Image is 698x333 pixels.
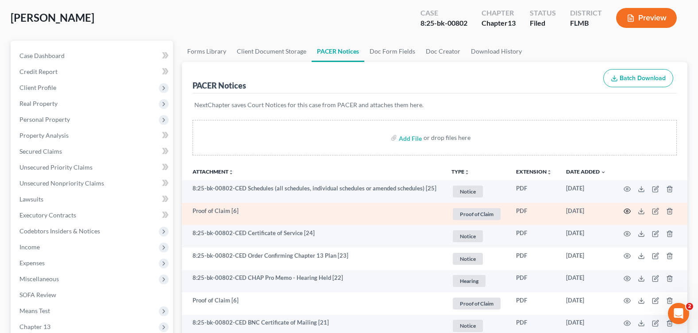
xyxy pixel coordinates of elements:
[559,203,613,225] td: [DATE]
[12,159,173,175] a: Unsecured Priority Claims
[451,229,502,244] a: Notice
[12,207,173,223] a: Executory Contracts
[451,184,502,199] a: Notice
[559,292,613,315] td: [DATE]
[451,252,502,266] a: Notice
[570,18,602,28] div: FLMB
[420,8,467,18] div: Case
[364,41,420,62] a: Doc Form Fields
[570,8,602,18] div: District
[12,191,173,207] a: Lawsuits
[453,208,501,220] span: Proof of Claim
[12,143,173,159] a: Secured Claims
[453,253,483,265] span: Notice
[559,225,613,248] td: [DATE]
[420,41,466,62] a: Doc Creator
[19,195,43,203] span: Lawsuits
[19,100,58,107] span: Real Property
[194,101,675,109] p: NextChapter saves Court Notices for this case from PACER and attaches them here.
[566,168,606,175] a: Date Added expand_more
[453,186,483,197] span: Notice
[182,270,444,293] td: 8:25-bk-00802-CED CHAP Pro Memo - Hearing Held [22]
[509,270,559,293] td: PDF
[509,225,559,248] td: PDF
[19,116,70,123] span: Personal Property
[620,74,666,82] span: Batch Download
[601,170,606,175] i: expand_more
[12,64,173,80] a: Credit Report
[19,243,40,251] span: Income
[19,211,76,219] span: Executory Contracts
[19,84,56,91] span: Client Profile
[482,18,516,28] div: Chapter
[508,19,516,27] span: 13
[424,133,470,142] div: or drop files here
[453,320,483,332] span: Notice
[19,68,58,75] span: Credit Report
[603,69,673,88] button: Batch Download
[19,227,100,235] span: Codebtors Insiders & Notices
[19,163,93,171] span: Unsecured Priority Claims
[453,230,483,242] span: Notice
[509,292,559,315] td: PDF
[193,168,234,175] a: Attachmentunfold_more
[464,170,470,175] i: unfold_more
[12,287,173,303] a: SOFA Review
[509,180,559,203] td: PDF
[182,292,444,315] td: Proof of Claim [6]
[451,169,470,175] button: TYPEunfold_more
[182,180,444,203] td: 8:25-bk-00802-CED Schedules (all schedules, individual schedules or amended schedules) [25]
[686,303,693,310] span: 2
[616,8,677,28] button: Preview
[182,41,231,62] a: Forms Library
[482,8,516,18] div: Chapter
[12,175,173,191] a: Unsecured Nonpriority Claims
[453,275,486,287] span: Hearing
[19,323,50,330] span: Chapter 13
[453,298,501,310] span: Proof of Claim
[12,128,173,143] a: Property Analysis
[182,248,444,270] td: 8:25-bk-00802-CED Order Confirming Chapter 13 Plan [23]
[182,203,444,225] td: Proof of Claim [6]
[19,179,104,187] span: Unsecured Nonpriority Claims
[451,207,502,221] a: Proof of Claim
[420,18,467,28] div: 8:25-bk-00802
[228,170,234,175] i: unfold_more
[19,307,50,314] span: Means Test
[509,203,559,225] td: PDF
[19,259,45,267] span: Expenses
[559,270,613,293] td: [DATE]
[547,170,552,175] i: unfold_more
[451,296,502,311] a: Proof of Claim
[182,225,444,248] td: 8:25-bk-00802-CED Certificate of Service [24]
[530,8,556,18] div: Status
[193,80,246,91] div: PACER Notices
[19,132,69,139] span: Property Analysis
[19,291,56,298] span: SOFA Review
[231,41,312,62] a: Client Document Storage
[466,41,527,62] a: Download History
[559,248,613,270] td: [DATE]
[530,18,556,28] div: Filed
[12,48,173,64] a: Case Dashboard
[509,248,559,270] td: PDF
[19,147,62,155] span: Secured Claims
[19,275,59,283] span: Miscellaneous
[312,41,364,62] a: PACER Notices
[668,303,689,324] iframe: Intercom live chat
[11,11,94,24] span: [PERSON_NAME]
[19,52,65,59] span: Case Dashboard
[516,168,552,175] a: Extensionunfold_more
[451,274,502,288] a: Hearing
[559,180,613,203] td: [DATE]
[451,318,502,333] a: Notice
